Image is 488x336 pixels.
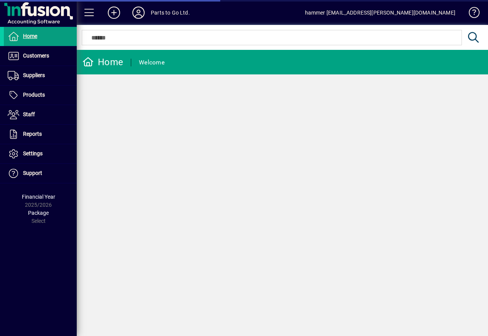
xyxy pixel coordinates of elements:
[23,131,42,137] span: Reports
[82,56,123,68] div: Home
[28,210,49,216] span: Package
[4,66,77,85] a: Suppliers
[4,46,77,66] a: Customers
[4,164,77,183] a: Support
[23,92,45,98] span: Products
[4,144,77,163] a: Settings
[463,2,478,26] a: Knowledge Base
[4,105,77,124] a: Staff
[23,170,42,176] span: Support
[4,86,77,105] a: Products
[23,72,45,78] span: Suppliers
[102,6,126,20] button: Add
[23,111,35,117] span: Staff
[22,194,55,200] span: Financial Year
[23,33,37,39] span: Home
[305,7,455,19] div: hammer [EMAIL_ADDRESS][PERSON_NAME][DOMAIN_NAME]
[151,7,190,19] div: Parts to Go Ltd.
[4,125,77,144] a: Reports
[126,6,151,20] button: Profile
[23,150,43,156] span: Settings
[139,56,165,69] div: Welcome
[23,53,49,59] span: Customers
